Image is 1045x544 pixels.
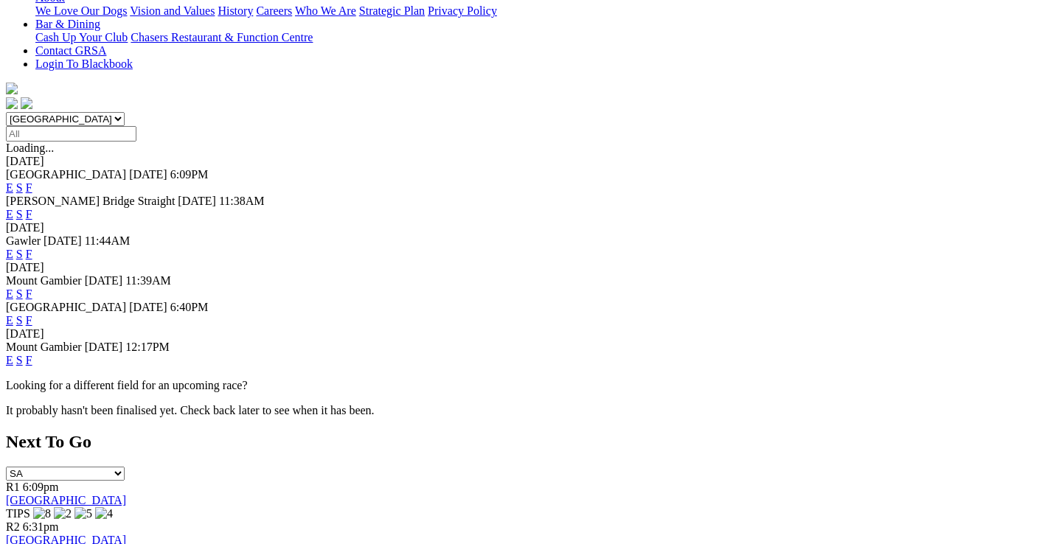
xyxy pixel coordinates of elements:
[295,4,356,17] a: Who We Are
[6,208,13,220] a: E
[16,354,23,366] a: S
[6,248,13,260] a: E
[6,234,41,247] span: Gawler
[6,507,30,520] span: TIPS
[6,301,126,313] span: [GEOGRAPHIC_DATA]
[95,507,113,520] img: 4
[130,4,215,17] a: Vision and Values
[129,168,167,181] span: [DATE]
[85,234,131,247] span: 11:44AM
[6,432,1039,452] h2: Next To Go
[35,57,133,70] a: Login To Blackbook
[6,261,1039,274] div: [DATE]
[16,287,23,300] a: S
[129,301,167,313] span: [DATE]
[26,208,32,220] a: F
[6,314,13,327] a: E
[428,4,497,17] a: Privacy Policy
[6,481,20,493] span: R1
[178,195,216,207] span: [DATE]
[6,287,13,300] a: E
[26,181,32,194] a: F
[6,181,13,194] a: E
[6,404,375,416] partial: It probably hasn't been finalised yet. Check back later to see when it has been.
[219,195,265,207] span: 11:38AM
[85,341,123,353] span: [DATE]
[6,142,54,154] span: Loading...
[16,248,23,260] a: S
[16,314,23,327] a: S
[23,481,59,493] span: 6:09pm
[359,4,425,17] a: Strategic Plan
[35,4,127,17] a: We Love Our Dogs
[6,97,18,109] img: facebook.svg
[26,248,32,260] a: F
[6,379,1039,392] p: Looking for a different field for an upcoming race?
[6,126,136,142] input: Select date
[6,155,1039,168] div: [DATE]
[170,168,209,181] span: 6:09PM
[6,274,82,287] span: Mount Gambier
[6,83,18,94] img: logo-grsa-white.png
[26,287,32,300] a: F
[16,181,23,194] a: S
[44,234,82,247] span: [DATE]
[35,44,106,57] a: Contact GRSA
[218,4,253,17] a: History
[131,31,313,43] a: Chasers Restaurant & Function Centre
[6,354,13,366] a: E
[35,18,100,30] a: Bar & Dining
[6,494,126,506] a: [GEOGRAPHIC_DATA]
[74,507,92,520] img: 5
[170,301,209,313] span: 6:40PM
[33,507,51,520] img: 8
[125,274,171,287] span: 11:39AM
[26,354,32,366] a: F
[23,520,59,533] span: 6:31pm
[26,314,32,327] a: F
[6,520,20,533] span: R2
[6,221,1039,234] div: [DATE]
[6,327,1039,341] div: [DATE]
[125,341,170,353] span: 12:17PM
[6,195,175,207] span: [PERSON_NAME] Bridge Straight
[256,4,292,17] a: Careers
[35,31,128,43] a: Cash Up Your Club
[6,168,126,181] span: [GEOGRAPHIC_DATA]
[85,274,123,287] span: [DATE]
[35,4,1039,18] div: About
[21,97,32,109] img: twitter.svg
[54,507,72,520] img: 2
[6,341,82,353] span: Mount Gambier
[35,31,1039,44] div: Bar & Dining
[16,208,23,220] a: S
